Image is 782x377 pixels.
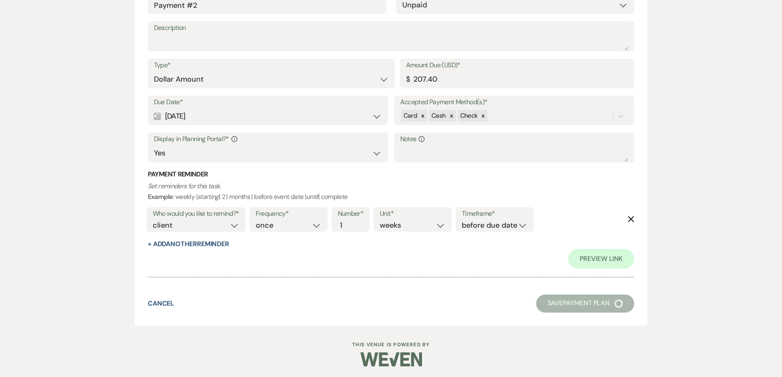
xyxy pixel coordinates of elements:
[404,112,417,120] span: Card
[380,208,445,220] label: Unit*
[154,133,382,145] label: Display in Planning Portal?*
[148,192,173,201] b: Example
[154,22,628,34] label: Description
[536,295,635,313] button: SavePayment Plan
[406,59,628,71] label: Amount Due (USD)*
[338,208,364,220] label: Number*
[400,133,628,145] label: Notes
[153,208,239,220] label: Who would you like to remind?*
[148,181,635,202] p: : weekly | | 2 | months | before event date | | complete
[256,208,321,220] label: Frequency*
[148,241,229,247] button: + AddAnotherReminder
[460,112,478,120] span: Check
[197,192,219,201] i: starting
[462,208,527,220] label: Timeframe*
[154,59,389,71] label: Type*
[154,96,382,108] label: Due Date*
[148,182,221,190] i: Set reminders for this task.
[431,112,445,120] span: Cash
[360,345,422,374] img: Weven Logo
[568,249,634,269] a: Preview Link
[406,74,410,85] div: $
[148,300,174,307] button: Cancel
[154,108,382,124] div: [DATE]
[615,299,623,308] img: loading spinner
[400,96,628,108] label: Accepted Payment Method(s)*
[148,170,635,179] h3: Payment Reminder
[306,192,318,201] i: until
